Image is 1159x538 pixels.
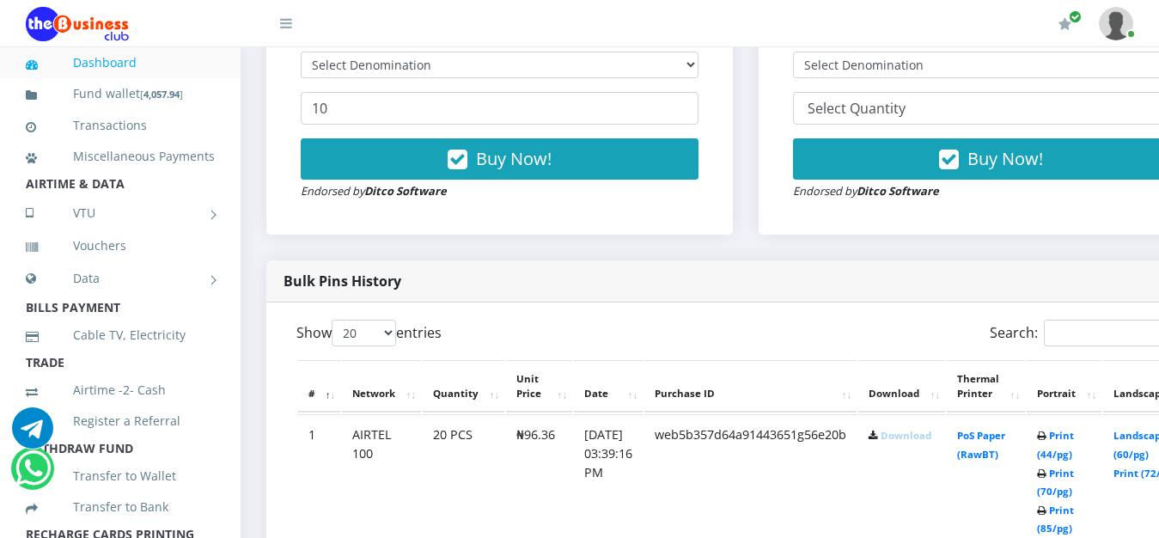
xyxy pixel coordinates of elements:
[26,456,215,496] a: Transfer to Wallet
[298,360,340,413] th: #: activate to sort column descending
[1037,467,1074,498] a: Print (70/pg)
[296,320,442,346] label: Show entries
[26,74,215,114] a: Fund wallet[4,057.94]
[301,183,447,199] small: Endorsed by
[1099,7,1133,40] img: User
[1069,10,1082,23] span: Renew/Upgrade Subscription
[574,360,643,413] th: Date: activate to sort column ascending
[967,147,1043,170] span: Buy Now!
[881,429,931,442] a: Download
[26,487,215,527] a: Transfer to Bank
[26,401,215,441] a: Register a Referral
[26,137,215,176] a: Miscellaneous Payments
[957,429,1005,461] a: PoS Paper (RawBT)
[301,138,698,180] button: Buy Now!
[1037,504,1074,535] a: Print (85/pg)
[947,360,1025,413] th: Thermal Printer: activate to sort column ascending
[12,420,53,449] a: Chat for support
[284,272,401,290] strong: Bulk Pins History
[1027,360,1101,413] th: Portrait: activate to sort column ascending
[332,320,396,346] select: Showentries
[476,147,552,170] span: Buy Now!
[26,106,215,145] a: Transactions
[301,92,698,125] input: Enter Quantity
[26,257,215,300] a: Data
[793,183,939,199] small: Endorsed by
[26,7,129,41] img: Logo
[1037,429,1074,461] a: Print (44/pg)
[26,192,215,235] a: VTU
[140,88,183,101] small: [ ]
[143,88,180,101] b: 4,057.94
[26,43,215,83] a: Dashboard
[26,370,215,410] a: Airtime -2- Cash
[423,360,504,413] th: Quantity: activate to sort column ascending
[26,315,215,355] a: Cable TV, Electricity
[506,360,572,413] th: Unit Price: activate to sort column ascending
[364,183,447,199] strong: Ditco Software
[342,360,421,413] th: Network: activate to sort column ascending
[15,461,51,489] a: Chat for support
[644,360,857,413] th: Purchase ID: activate to sort column ascending
[857,183,939,199] strong: Ditco Software
[858,360,945,413] th: Download: activate to sort column ascending
[1058,17,1071,31] i: Renew/Upgrade Subscription
[26,226,215,266] a: Vouchers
